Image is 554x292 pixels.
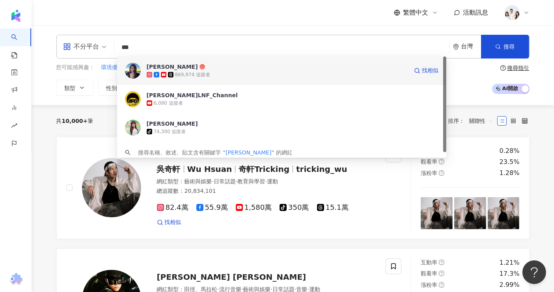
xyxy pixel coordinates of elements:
div: 23.5% [500,158,520,166]
div: [PERSON_NAME] [147,120,198,128]
div: 1.28% [500,169,520,177]
img: logo icon [9,9,22,22]
span: question-circle [439,260,444,265]
span: 關聯性 [469,115,493,127]
img: post-image [454,197,486,229]
span: 55.9萬 [196,203,228,212]
span: 日常話題 [214,178,236,185]
span: search [125,150,131,155]
span: 觀看率 [421,158,437,165]
div: 搜尋指引 [507,65,530,71]
span: 觀看率 [421,270,437,277]
button: 性別 [98,80,135,96]
button: 類型 [56,80,93,96]
span: Wu Hsuan [187,164,232,174]
span: 350萬 [280,203,309,212]
span: 類型 [65,85,76,91]
span: 您可能感興趣： [56,64,95,72]
a: KOL Avatar吳奇軒Wu Hsuan奇軒Trickingtricking_wu網紅類型：藝術與娛樂·日常話題·教育與學習·運動總追蹤數：20,834,10182.4萬55.9萬1,580萬... [56,137,530,239]
span: tricking_wu [296,164,347,174]
span: environment [453,44,459,50]
span: question-circle [439,271,444,276]
span: 教育與學習 [237,178,265,185]
span: 漲粉率 [421,170,437,176]
span: 漲粉率 [421,282,437,288]
img: KOL Avatar [125,63,141,79]
div: 6,090 追蹤者 [154,100,183,107]
div: 網紅類型 ： [157,178,377,186]
img: 20231221_NR_1399_Small.jpg [505,5,520,20]
div: 2.99% [500,281,520,289]
span: 繁體中文 [403,8,429,17]
div: 869,974 追蹤者 [175,72,210,78]
div: 台灣 [461,43,481,50]
div: 17.3% [500,269,520,278]
img: post-image [488,197,520,229]
img: post-image [421,197,453,229]
div: 共 筆 [56,118,93,124]
span: question-circle [500,65,506,71]
div: 總追蹤數 ： 20,834,101 [157,187,377,195]
span: 吳奇軒 [157,164,181,174]
span: · [212,178,214,185]
img: KOL Avatar [82,158,141,217]
span: [PERSON_NAME] [226,149,271,156]
img: KOL Avatar [125,120,141,136]
span: · [265,178,267,185]
span: 找相似 [165,219,181,226]
span: question-circle [439,282,444,288]
div: 74,300 追蹤者 [154,128,186,135]
span: rise [11,118,17,136]
div: 1.21% [500,258,520,267]
span: 搜尋 [504,43,515,50]
img: chrome extension [8,273,24,286]
div: 搜尋名稱、敘述、貼文含有關鍵字 “ ” 的網紅 [138,148,293,157]
span: 活動訊息 [463,9,489,16]
span: 藝術與娛樂 [185,178,212,185]
span: 性別 [106,85,118,91]
span: 互動率 [421,259,437,266]
div: 0.28% [500,147,520,155]
span: 運動 [267,178,278,185]
span: question-circle [439,170,444,176]
div: [PERSON_NAME] [147,63,198,71]
span: · [236,178,237,185]
button: 環境優雅 [101,63,124,72]
span: 1,580萬 [236,203,272,212]
div: 排序： [448,115,497,127]
img: KOL Avatar [125,91,141,107]
a: 找相似 [414,63,438,79]
span: 找相似 [422,67,438,75]
div: [PERSON_NAME]LNF_Channel [147,91,238,99]
span: 82.4萬 [157,203,188,212]
span: appstore [63,43,71,51]
a: search [11,28,27,59]
button: 搜尋 [481,35,529,58]
span: question-circle [439,159,444,164]
span: 奇軒Tricking [239,164,289,174]
span: [PERSON_NAME] [PERSON_NAME] [157,272,306,282]
a: 找相似 [157,219,181,226]
div: 不分平台 [63,40,99,53]
span: 15.1萬 [317,203,349,212]
span: 10,000+ [62,118,88,124]
iframe: Help Scout Beacon - Open [522,260,546,284]
span: 環境優雅 [101,64,123,72]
